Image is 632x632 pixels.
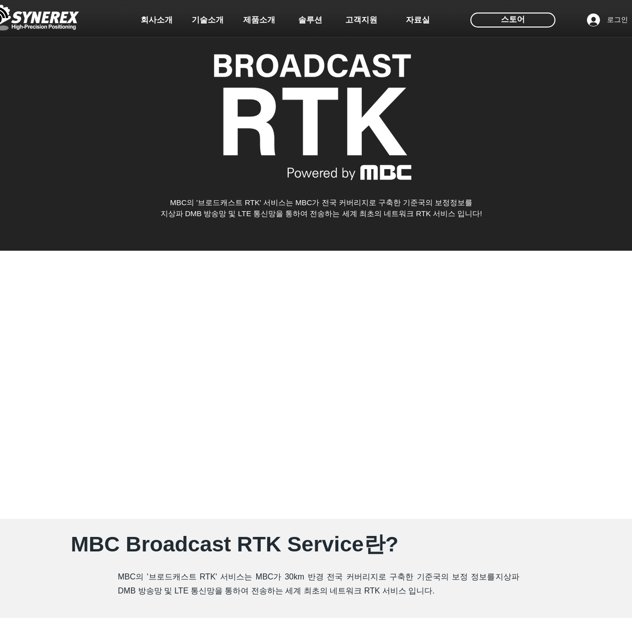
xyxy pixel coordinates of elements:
[603,15,631,25] span: 로그인
[336,10,386,30] a: 고객지원
[183,10,233,30] a: 기술소개
[470,13,555,28] div: 스토어
[501,14,525,25] span: 스토어
[170,198,473,207] span: MBC의 '브로드캐스트 RTK' 서비스는 MBC가 전국 커버리지로 구축한 기준국의 보정정보를
[406,15,430,26] span: 자료실
[192,15,224,26] span: 기술소개
[345,15,377,26] span: 고객지원
[118,572,495,581] span: MBC의 '브로드캐스트 RTK' 서비스는 MBC가 30km 반경 전국 커버리지로 구축한 기준국의 보정 정보를
[243,15,275,26] span: 제품소개
[234,10,284,30] a: 제품소개
[71,532,399,556] span: MBC Broadcast RTK Service란?
[161,209,482,218] span: 지상파 DMB 방송망 및 LTE 통신망을 통하여 전송하는 세계 최초의 네트워크 RTK 서비스 입니다!
[285,10,335,30] a: 솔루션
[141,15,173,26] span: 회사소개
[298,15,322,26] span: 솔루션
[132,10,182,30] a: 회사소개
[393,10,443,30] a: 자료실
